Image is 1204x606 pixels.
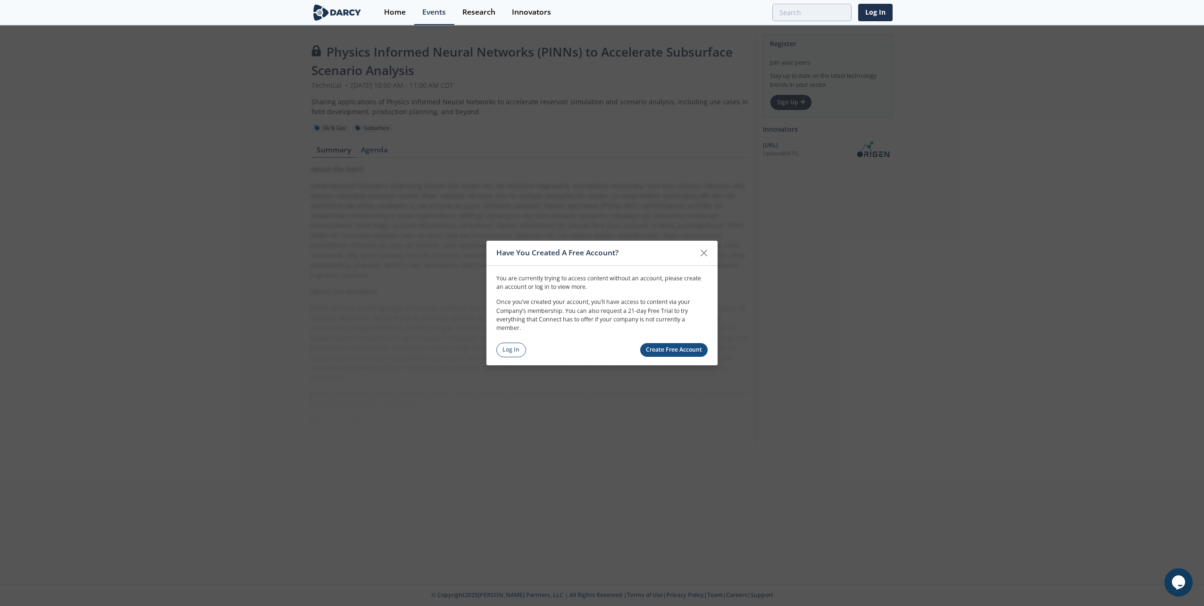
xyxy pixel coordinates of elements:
a: Create Free Account [640,343,708,357]
div: Events [422,8,446,16]
p: You are currently trying to access content without an account, please create an account or log in... [496,274,708,291]
p: Once you’ve created your account, you’ll have access to content via your Company’s membership. Yo... [496,298,708,333]
div: Have You Created A Free Account? [496,244,695,262]
img: logo-wide.svg [311,4,363,21]
a: Log In [496,343,526,357]
div: Innovators [512,8,551,16]
div: Research [462,8,495,16]
iframe: chat widget [1164,568,1195,597]
div: Home [384,8,406,16]
input: Advanced Search [772,4,852,21]
a: Log In [858,4,893,21]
